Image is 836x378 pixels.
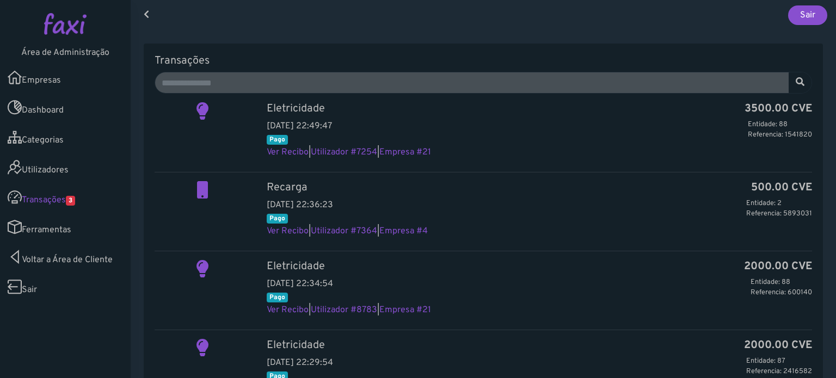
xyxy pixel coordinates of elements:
a: Ver Recibo [267,147,309,158]
p: Referencia: 5893031 [746,209,812,219]
span: Pago [267,214,288,224]
b: 3500.00 CVE [745,102,812,115]
span: 3 [66,196,75,206]
h5: Eletricidade [267,339,812,352]
p: Entidade: 88 [751,277,812,288]
span: Pago [267,293,288,302]
h5: Eletricidade [267,260,812,273]
p: Referencia: 2416582 [746,367,812,377]
a: Utilizador #7254 [311,147,377,158]
a: Utilizador #7364 [311,226,377,237]
p: Entidade: 87 [746,356,812,367]
b: 2000.00 CVE [744,339,812,352]
p: Entidade: 2 [746,199,812,209]
div: [DATE] 22:36:23 | | [259,181,820,238]
b: 500.00 CVE [751,181,812,194]
p: Referencia: 1541820 [748,130,812,140]
a: Sair [788,5,827,25]
a: Empresa #21 [379,305,431,315]
div: [DATE] 22:34:54 | | [259,260,820,317]
a: Empresa #4 [379,226,428,237]
div: [DATE] 22:49:47 | | [259,102,820,159]
a: Ver Recibo [267,226,309,237]
span: Pago [267,135,288,145]
b: 2000.00 CVE [744,260,812,273]
h5: Transações [155,54,812,67]
p: Entidade: 88 [748,120,812,130]
h5: Recarga [267,181,812,194]
a: Empresa #21 [379,147,431,158]
p: Referencia: 600140 [751,288,812,298]
a: Ver Recibo [267,305,309,315]
h5: Eletricidade [267,102,812,115]
a: Utilizador #8783 [311,305,377,315]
